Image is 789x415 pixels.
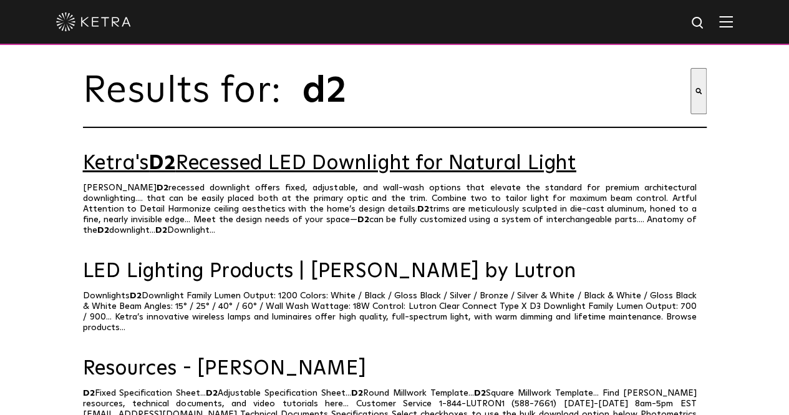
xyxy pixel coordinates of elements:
[357,215,369,224] span: D2
[83,72,295,110] span: Results for:
[149,154,176,173] span: D2
[97,226,109,235] span: D2
[83,291,707,333] p: Downlights Downlight Family Lumen Output: 1200 Colors: White / Black / Gloss Black / Silver / Bro...
[206,389,218,398] span: D2
[301,68,690,114] input: This is a search field with an auto-suggest feature attached.
[83,389,95,398] span: D2
[155,226,167,235] span: D2
[83,153,707,175] a: Ketra'sD2Recessed LED Downlight for Natural Light
[690,68,707,114] button: Search
[417,205,428,213] span: D2
[56,12,131,31] img: ketra-logo-2019-white
[719,16,733,27] img: Hamburger%20Nav.svg
[130,291,142,300] span: D2
[474,389,486,398] span: D2
[157,183,168,192] span: D2
[690,16,706,31] img: search icon
[83,358,707,380] a: Resources - [PERSON_NAME]
[83,261,707,283] a: LED Lighting Products | [PERSON_NAME] by Lutron
[83,183,707,236] p: [PERSON_NAME] recessed downlight offers fixed, adjustable, and wall-wash options that elevate the...
[351,389,363,398] span: D2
